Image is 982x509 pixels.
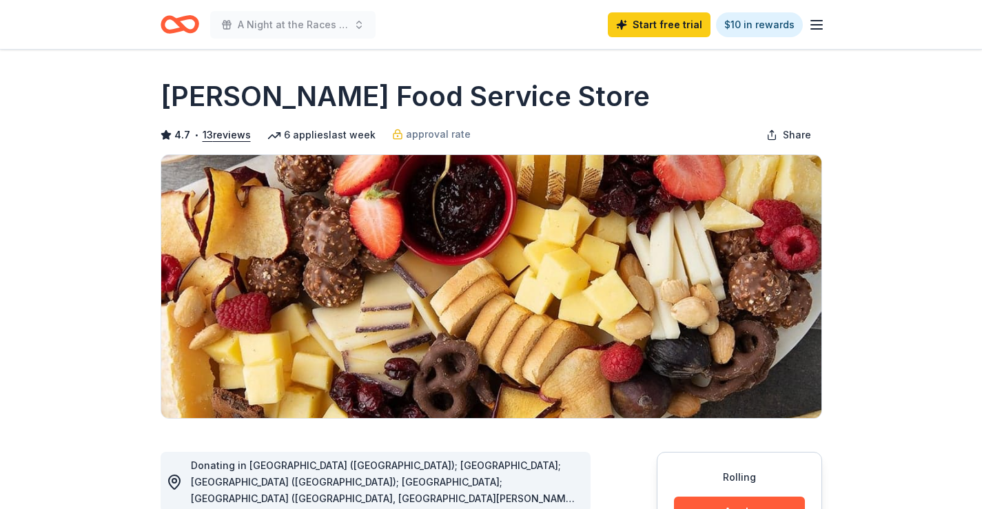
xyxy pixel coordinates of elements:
a: Start free trial [608,12,710,37]
button: A Night at the Races Benefiting [PERSON_NAME] Fight Against [MEDICAL_DATA] [210,11,376,39]
span: A Night at the Races Benefiting [PERSON_NAME] Fight Against [MEDICAL_DATA] [238,17,348,33]
div: Rolling [674,469,805,486]
span: approval rate [406,126,471,143]
span: 4.7 [174,127,190,143]
span: Share [783,127,811,143]
div: 6 applies last week [267,127,376,143]
img: Image for Gordon Food Service Store [161,155,821,418]
span: • [194,129,198,141]
a: $10 in rewards [716,12,803,37]
button: 13reviews [203,127,251,143]
button: Share [755,121,822,149]
a: Home [161,8,199,41]
h1: [PERSON_NAME] Food Service Store [161,77,650,116]
a: approval rate [392,126,471,143]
